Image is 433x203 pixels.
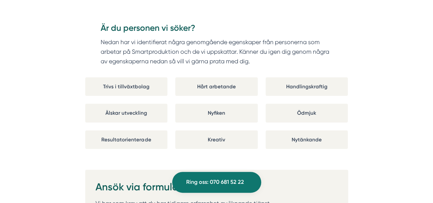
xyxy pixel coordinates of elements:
div: Nyfiken [175,104,258,123]
div: Hårt arbetande [175,77,258,96]
div: Kreativ [175,130,258,149]
div: Ödmjuk [266,104,348,123]
h2: Ansök via formuläret nedan [95,180,338,198]
div: Trivs i tillväxtbolag [85,77,168,96]
div: Resultatorienterade [85,130,168,149]
div: Älskar utveckling [85,104,168,123]
div: Handlingskraftig [266,77,348,96]
p: Nedan har vi identifierat några genomgående egenskaper från personerna som arbetar på Smartproduk... [101,37,332,66]
span: Ring oss: 070 681 52 22 [186,178,244,187]
a: Ring oss: 070 681 52 22 [172,172,261,193]
div: Nytänkande [266,130,348,149]
h3: Är du personen vi söker? [101,22,332,37]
